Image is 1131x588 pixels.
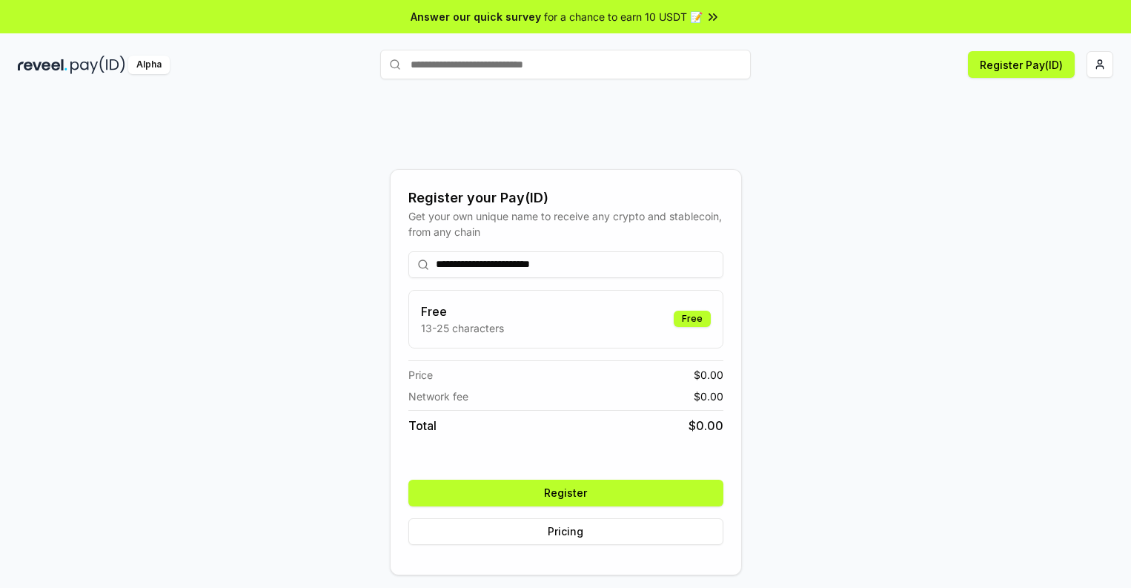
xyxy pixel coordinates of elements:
[689,417,723,435] span: $ 0.00
[544,9,703,24] span: for a chance to earn 10 USDT 📝
[408,367,433,383] span: Price
[411,9,541,24] span: Answer our quick survey
[421,320,504,336] p: 13-25 characters
[421,303,504,320] h3: Free
[408,188,723,208] div: Register your Pay(ID)
[128,56,170,74] div: Alpha
[70,56,125,74] img: pay_id
[408,417,437,435] span: Total
[408,480,723,506] button: Register
[968,51,1075,78] button: Register Pay(ID)
[18,56,67,74] img: reveel_dark
[408,208,723,240] div: Get your own unique name to receive any crypto and stablecoin, from any chain
[694,389,723,404] span: $ 0.00
[694,367,723,383] span: $ 0.00
[674,311,711,327] div: Free
[408,389,468,404] span: Network fee
[408,518,723,545] button: Pricing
